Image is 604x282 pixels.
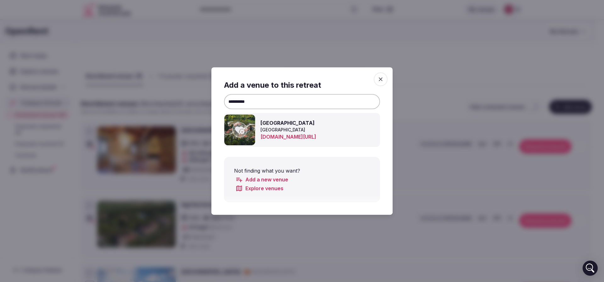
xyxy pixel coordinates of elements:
h3: [GEOGRAPHIC_DATA] [260,119,361,127]
p: [GEOGRAPHIC_DATA] [260,127,361,133]
a: [DOMAIN_NAME][URL] [260,133,341,141]
h2: Add a venue to this retreat [224,80,380,91]
a: Add a new venue [235,176,288,183]
a: Explore venues [235,185,283,192]
p: Not finding what you want? [234,167,370,174]
img: Montanema Handmade Village [224,114,255,145]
